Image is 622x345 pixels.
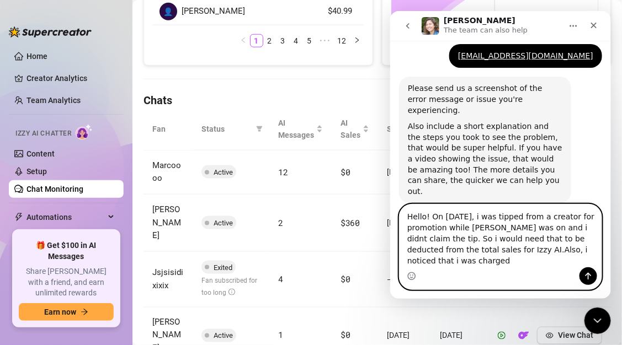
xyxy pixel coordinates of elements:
button: left [237,34,250,47]
li: 2 [263,34,277,47]
li: Previous Page [237,34,250,47]
span: arrow-right [81,308,88,316]
span: Exited [214,263,232,272]
div: 👤 [160,3,177,20]
li: 12 [334,34,350,47]
img: OF [518,330,529,341]
td: [DATE] [378,150,431,195]
td: — [378,252,431,308]
img: logo-BBDzfeDw.svg [9,26,92,37]
th: AI Messages [269,108,332,150]
span: 2 [278,217,283,228]
span: thunderbolt [14,213,23,222]
th: AI Sales [332,108,378,150]
th: Started [378,108,431,150]
a: Team Analytics [26,96,81,105]
span: 1 [278,330,283,341]
span: $0 [341,166,350,177]
li: Next Page [350,34,364,47]
span: $360 [341,217,360,228]
a: Setup [26,167,47,176]
li: 1 [250,34,263,47]
span: Active [214,219,233,227]
span: 12 [278,166,288,177]
span: Active [214,332,233,340]
span: Share [PERSON_NAME] with a friend, and earn unlimited rewards [19,266,114,299]
span: ••• [316,34,334,47]
span: [PERSON_NAME] [152,204,181,240]
span: Earn now [44,308,76,316]
span: Marcoooo [152,160,181,184]
span: [PERSON_NAME] [182,5,245,18]
td: [DATE] [378,195,431,252]
span: Started [387,123,413,135]
button: View Chat [537,327,602,344]
span: Automations [26,208,105,226]
span: View Chat [558,331,593,340]
a: 2 [264,35,276,47]
span: Fan subscribed for too long [201,277,257,297]
li: 3 [277,34,290,47]
span: filter [254,121,265,137]
a: 4 [290,35,302,47]
img: AI Chatter [76,124,93,140]
li: Next 5 Pages [316,34,334,47]
button: OF [515,327,533,344]
article: $40.99 [328,5,357,18]
li: 4 [290,34,303,47]
li: 5 [303,34,316,47]
iframe: Intercom live chat [390,11,611,299]
span: 4 [278,273,283,284]
button: right [350,34,364,47]
a: 1 [251,35,263,47]
span: left [240,37,247,44]
a: OF [515,334,533,343]
span: Izzy AI Chatter [15,128,71,139]
h4: Chats [143,93,611,108]
span: AI Messages [278,117,314,141]
span: filter [256,126,263,132]
span: Status [201,123,252,135]
a: Content [26,149,55,158]
span: $0 [341,330,350,341]
a: 5 [304,35,316,47]
span: AI Sales [341,117,360,141]
a: Chat Monitoring [26,185,83,193]
a: Creator Analytics [26,69,115,87]
a: 12 [334,35,350,47]
span: 🎁 Get $100 in AI Messages [19,240,114,262]
span: info-circle [228,289,235,295]
span: Jsjsisidixixix [152,267,183,290]
th: Fan [143,108,193,150]
a: 3 [277,35,289,47]
span: $0 [341,273,350,284]
iframe: Intercom live chat [584,308,611,334]
span: eye [546,332,554,339]
span: right [354,37,360,44]
span: Active [214,168,233,176]
button: Earn nowarrow-right [19,303,114,321]
a: Home [26,52,47,61]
